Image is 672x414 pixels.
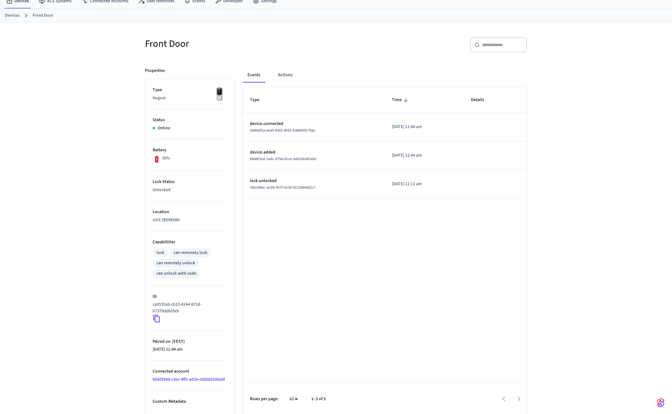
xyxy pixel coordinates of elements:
p: [DATE] 11:11 am [392,181,456,187]
p: ID [153,293,227,300]
div: 10 [286,395,301,404]
p: [DATE] 11:44 am [153,346,227,353]
span: 16b248ec-acbb-457f-8135-9113864a62c7 [250,185,316,190]
div: ant example [242,67,527,83]
button: Actions [273,67,297,83]
p: Capabilities [153,239,227,245]
div: can remotely lock [174,250,207,256]
p: Location [153,209,227,215]
button: Events [242,67,265,83]
span: Details [471,95,492,105]
p: UUS VEERENNI [153,217,227,223]
div: can remotely unlock [156,260,195,266]
span: Time [392,95,410,105]
span: Type [250,95,268,105]
p: 30% [162,155,170,162]
p: Online [158,125,170,132]
p: [DATE] 11:44 am [392,152,456,159]
p: Type [153,87,227,93]
p: Unlocked [153,187,227,193]
p: lock.unlocked [250,178,377,184]
p: Paired on [153,338,227,345]
a: Devices [5,12,19,19]
p: Custom Metadata [153,398,227,405]
p: Status [153,117,227,123]
p: Battery [153,147,227,153]
span: 18d6df2a-ee30-4302-9035-b384b0f178ac [250,128,315,133]
p: device.connected [250,121,377,127]
img: Yale Assure Touchscreen Wifi Smart Lock, Satin Nickel, Front [212,87,227,102]
span: ( EEST ) [171,338,185,345]
p: [DATE] 11:44 am [392,124,456,130]
table: sticky table [242,88,527,198]
h5: Front Door [145,37,332,50]
img: SeamLogoGradient.69752ec5.svg [657,398,664,408]
span: b686f31d-1adc-479a-81ce-0de53b287e69 [250,156,316,162]
p: device.added [250,149,377,156]
p: ca9535a9-cb15-4244-872d-67379dd61fa9 [153,301,225,315]
p: 1–3 of 3 [311,396,326,402]
p: Properties [145,67,165,74]
div: lock [156,250,164,256]
a: Front Door [33,12,53,19]
a: bb6f399d-c3ec-4ff1-ad26-c660d5596a9f [153,376,225,383]
p: Rows per page: [250,396,279,402]
div: can unlock with code [156,270,196,277]
p: Lock Status [153,179,227,185]
p: August [153,95,227,101]
p: Connected account [153,368,227,375]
